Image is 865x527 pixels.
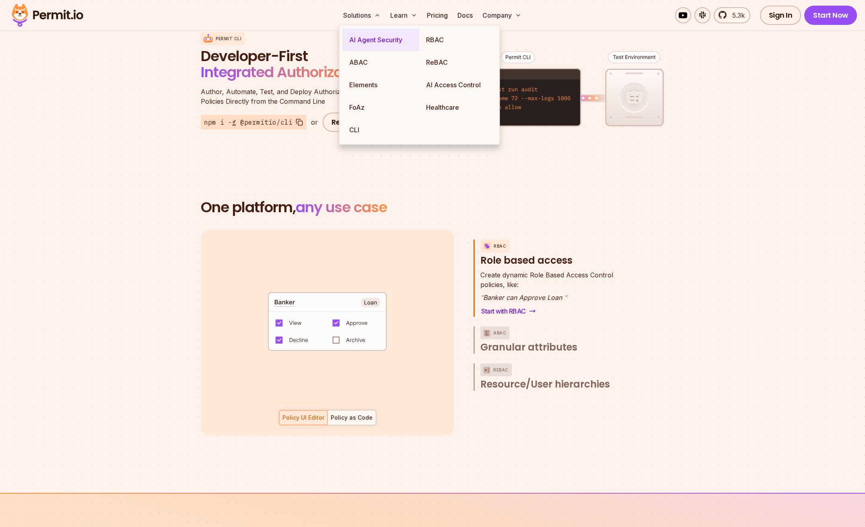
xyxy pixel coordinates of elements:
[343,51,420,74] a: ABAC
[8,2,87,29] img: Permit logo
[420,51,496,74] a: ReBAC
[311,117,318,127] div: or
[727,10,745,20] span: 5.3k
[331,414,373,422] div: Policy as Code
[480,270,630,317] div: RBACRole based access
[340,7,384,23] button: Solutions
[204,117,292,127] span: npm i -g @permitio/cli
[201,87,394,106] p: Policies Directly from the Command Line
[454,7,476,23] a: Docs
[343,29,420,51] a: AI Agent Security
[480,270,613,280] span: Create dynamic Role Based Access Control
[564,293,567,301] span: "
[296,197,387,217] span: any use case
[201,199,664,215] h2: One platform,
[201,87,394,96] span: Author, Automate, Test, and Deploy Authorization
[420,74,496,96] a: AI Access Control
[480,363,630,391] button: ReBACResource/User hierarchies
[327,410,376,425] button: Policy as Code
[420,29,496,51] a: RBAC
[760,6,801,25] a: Sign In
[804,6,857,25] a: Start Now
[714,7,750,23] a: 5.3k
[480,306,536,317] a: Start with RBAC
[493,363,509,376] p: ReBAC
[480,270,613,289] p: policies, like:
[424,7,451,23] a: Pricing
[479,7,525,23] button: Company
[420,96,496,119] a: Healthcare
[480,293,483,301] span: "
[480,326,630,354] button: ABACGranular attributes
[493,326,506,339] p: ABAC
[343,119,420,141] a: CLI
[480,341,577,354] span: Granular attributes
[201,62,369,82] span: Integrated Authorization
[343,96,420,119] a: FoAz
[343,74,420,96] a: Elements
[323,113,391,132] a: Read the Docs
[480,293,613,302] p: Banker can Approve Loan
[201,115,306,129] button: npm i -g @permitio/cli
[216,36,241,42] p: Permit CLI
[387,7,420,23] button: Learn
[480,378,610,391] span: Resource/User hierarchies
[201,48,394,64] span: Developer-First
